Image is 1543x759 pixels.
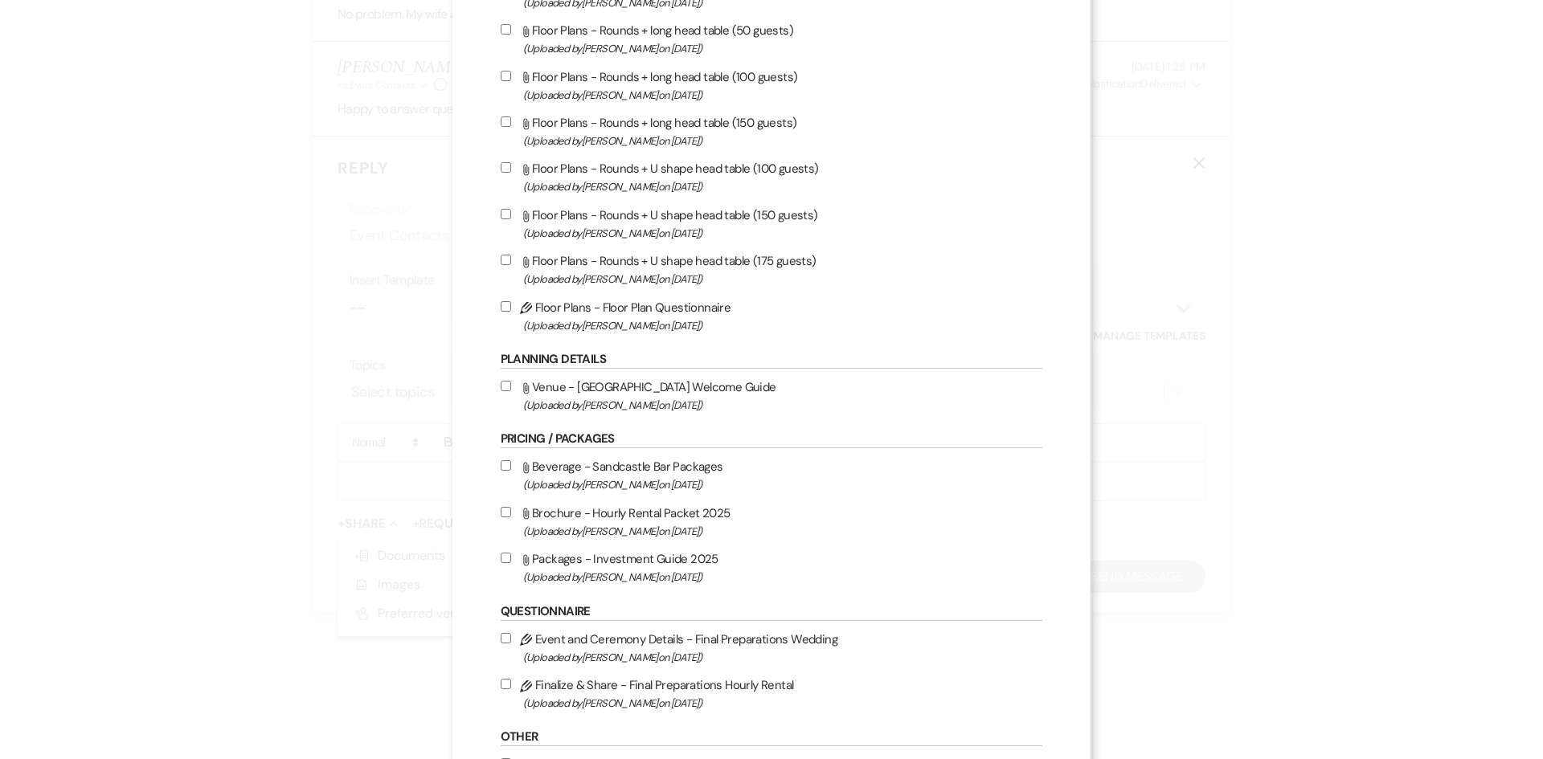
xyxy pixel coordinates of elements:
[523,39,1043,58] span: (Uploaded by [PERSON_NAME] on [DATE] )
[501,209,511,219] input: Floor Plans - Rounds + U shape head table (150 guests)(Uploaded by[PERSON_NAME]on [DATE])
[523,396,1043,414] span: (Uploaded by [PERSON_NAME] on [DATE] )
[501,629,1043,667] label: Event and Ceremony Details - Final Preparations Wedding
[501,116,511,127] input: Floor Plans - Rounds + long head table (150 guests)(Uploaded by[PERSON_NAME]on [DATE])
[501,162,511,173] input: Floor Plans - Rounds + U shape head table (100 guests)(Uploaded by[PERSON_NAME]on [DATE])
[501,679,511,689] input: Finalize & Share - Final Preparations Hourly Rental(Uploaded by[PERSON_NAME]on [DATE])
[523,475,1043,494] span: (Uploaded by [PERSON_NAME] on [DATE] )
[501,71,511,81] input: Floor Plans - Rounds + long head table (100 guests)(Uploaded by[PERSON_NAME]on [DATE])
[501,603,1043,621] h6: Questionnaire
[501,633,511,643] input: Event and Ceremony Details - Final Preparations Wedding(Uploaded by[PERSON_NAME]on [DATE])
[501,297,1043,335] label: Floor Plans - Floor Plan Questionnaire
[501,205,1043,243] label: Floor Plans - Rounds + U shape head table (150 guests)
[501,553,511,563] input: Packages - Investment Guide 2025(Uploaded by[PERSON_NAME]on [DATE])
[501,549,1043,586] label: Packages - Investment Guide 2025
[501,301,511,312] input: Floor Plans - Floor Plan Questionnaire(Uploaded by[PERSON_NAME]on [DATE])
[523,522,1043,541] span: (Uploaded by [PERSON_NAME] on [DATE] )
[501,112,1043,150] label: Floor Plans - Rounds + long head table (150 guests)
[501,351,1043,369] h6: Planning Details
[523,648,1043,667] span: (Uploaded by [PERSON_NAME] on [DATE] )
[501,503,1043,541] label: Brochure - Hourly Rental Packet 2025
[523,568,1043,586] span: (Uploaded by [PERSON_NAME] on [DATE] )
[501,728,1043,746] h6: Other
[501,456,1043,494] label: Beverage - Sandcastle Bar Packages
[523,270,1043,288] span: (Uploaded by [PERSON_NAME] on [DATE] )
[501,24,511,35] input: Floor Plans - Rounds + long head table (50 guests)(Uploaded by[PERSON_NAME]on [DATE])
[523,224,1043,243] span: (Uploaded by [PERSON_NAME] on [DATE] )
[501,381,511,391] input: Venue - [GEOGRAPHIC_DATA] Welcome Guide(Uploaded by[PERSON_NAME]on [DATE])
[501,20,1043,58] label: Floor Plans - Rounds + long head table (50 guests)
[501,158,1043,196] label: Floor Plans - Rounds + U shape head table (100 guests)
[523,178,1043,196] span: (Uploaded by [PERSON_NAME] on [DATE] )
[523,132,1043,150] span: (Uploaded by [PERSON_NAME] on [DATE] )
[501,507,511,517] input: Brochure - Hourly Rental Packet 2025(Uploaded by[PERSON_NAME]on [DATE])
[523,86,1043,104] span: (Uploaded by [PERSON_NAME] on [DATE] )
[501,255,511,265] input: Floor Plans - Rounds + U shape head table (175 guests)(Uploaded by[PERSON_NAME]on [DATE])
[523,694,1043,712] span: (Uploaded by [PERSON_NAME] on [DATE] )
[523,316,1043,335] span: (Uploaded by [PERSON_NAME] on [DATE] )
[501,251,1043,288] label: Floor Plans - Rounds + U shape head table (175 guests)
[501,67,1043,104] label: Floor Plans - Rounds + long head table (100 guests)
[501,460,511,471] input: Beverage - Sandcastle Bar Packages(Uploaded by[PERSON_NAME]on [DATE])
[501,431,1043,448] h6: Pricing / Packages
[501,377,1043,414] label: Venue - [GEOGRAPHIC_DATA] Welcome Guide
[501,675,1043,712] label: Finalize & Share - Final Preparations Hourly Rental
